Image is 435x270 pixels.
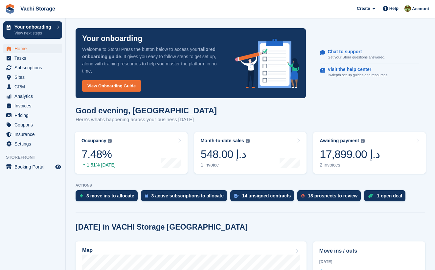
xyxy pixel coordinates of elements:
[14,139,54,148] span: Settings
[404,5,411,12] img: Anete Gre
[3,73,62,82] a: menu
[319,247,419,255] h2: Move ins / outs
[82,35,143,42] p: Your onboarding
[3,130,62,139] a: menu
[368,193,374,198] img: deal-1b604bf984904fb50ccaf53a9ad4b4a5d6e5aea283cecdc64d6e3604feb123c2.svg
[320,138,359,144] div: Awaiting payment
[320,46,419,64] a: Chat to support Get your Stora questions answered.
[235,39,300,88] img: onboarding-info-6c161a55d2c0e0a8cae90662b2fe09162a5109e8cc188191df67fb4f79e88e88.svg
[76,190,141,205] a: 3 move ins to allocate
[297,190,364,205] a: 18 prospects to review
[377,193,402,198] div: 1 open deal
[201,138,244,144] div: Month-to-date sales
[3,101,62,110] a: menu
[14,73,54,82] span: Sites
[151,193,224,198] div: 3 active subscriptions to allocate
[320,147,380,161] div: 17,899.00 د.إ
[5,4,15,14] img: stora-icon-8386f47178a22dfd0bd8f6a31ec36ba5ce8667c1dd55bd0f319d3a0aa187defe.svg
[108,139,112,143] img: icon-info-grey-7440780725fd019a000dd9b08b2336e03edf1995a4989e88bcd33f0948082b44.svg
[75,132,188,174] a: Occupancy 7.48% 1.51% [DATE]
[14,130,54,139] span: Insurance
[76,183,425,188] p: ACTIONS
[76,106,217,115] h1: Good evening, [GEOGRAPHIC_DATA]
[357,5,370,12] span: Create
[320,63,419,81] a: Visit the help center In-depth set up guides and resources.
[14,44,54,53] span: Home
[308,193,357,198] div: 18 prospects to review
[14,162,54,171] span: Booking Portal
[246,139,250,143] img: icon-info-grey-7440780725fd019a000dd9b08b2336e03edf1995a4989e88bcd33f0948082b44.svg
[201,147,250,161] div: 548.00 د.إ
[242,193,291,198] div: 14 unsigned contracts
[3,82,62,91] a: menu
[86,193,134,198] div: 3 move ins to allocate
[328,67,383,72] p: Visit the help center
[80,194,83,198] img: move_ins_to_allocate_icon-fdf77a2bb77ea45bf5b3d319d69a93e2d87916cf1d5bf7949dd705db3b84f3ca.svg
[194,132,307,174] a: Month-to-date sales 548.00 د.إ 1 invoice
[319,259,419,265] div: [DATE]
[3,162,62,171] a: menu
[14,63,54,72] span: Subscriptions
[54,163,62,171] a: Preview store
[76,116,217,124] p: Here's what's happening across your business [DATE]
[328,49,380,55] p: Chat to support
[14,101,54,110] span: Invoices
[81,162,116,168] div: 1.51% [DATE]
[3,54,62,63] a: menu
[14,30,54,36] p: View next steps
[320,162,380,168] div: 2 invoices
[14,120,54,129] span: Coupons
[14,54,54,63] span: Tasks
[364,190,409,205] a: 1 open deal
[3,120,62,129] a: menu
[3,111,62,120] a: menu
[328,55,385,60] p: Get your Stora questions answered.
[3,21,62,39] a: Your onboarding View next steps
[14,92,54,101] span: Analytics
[3,92,62,101] a: menu
[389,5,399,12] span: Help
[301,194,305,198] img: prospect-51fa495bee0391a8d652442698ab0144808aea92771e9ea1ae160a38d050c398.svg
[81,147,116,161] div: 7.48%
[201,162,250,168] div: 1 invoice
[82,80,141,92] a: View Onboarding Guide
[18,3,58,14] a: Vachi Storage
[14,111,54,120] span: Pricing
[82,46,225,75] p: Welcome to Stora! Press the button below to access your . It gives you easy to follow steps to ge...
[412,6,429,12] span: Account
[76,223,247,232] h2: [DATE] in VACHI Storage [GEOGRAPHIC_DATA]
[145,193,148,198] img: active_subscription_to_allocate_icon-d502201f5373d7db506a760aba3b589e785aa758c864c3986d89f69b8ff3...
[234,194,239,198] img: contract_signature_icon-13c848040528278c33f63329250d36e43548de30e8caae1d1a13099fd9432cc5.svg
[361,139,365,143] img: icon-info-grey-7440780725fd019a000dd9b08b2336e03edf1995a4989e88bcd33f0948082b44.svg
[14,82,54,91] span: CRM
[14,25,54,29] p: Your onboarding
[3,44,62,53] a: menu
[328,72,388,78] p: In-depth set up guides and resources.
[82,247,93,253] h2: Map
[141,190,230,205] a: 3 active subscriptions to allocate
[6,154,65,161] span: Storefront
[313,132,426,174] a: Awaiting payment 17,899.00 د.إ 2 invoices
[3,139,62,148] a: menu
[3,63,62,72] a: menu
[230,190,298,205] a: 14 unsigned contracts
[81,138,106,144] div: Occupancy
